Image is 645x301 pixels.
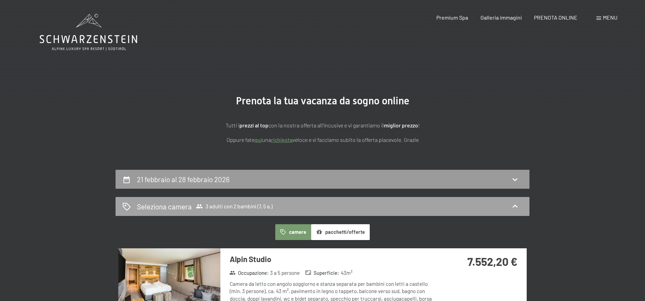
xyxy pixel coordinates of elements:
[384,122,418,128] strong: miglior prezzo
[150,135,495,144] p: Oppure fate una veloce e vi facciamo subito la offerta piacevole. Grazie
[230,254,435,264] h3: Alpin Studio
[270,269,300,277] span: 3 a 5 persone
[236,95,409,107] span: Prenota la tua vacanza da sogno online
[137,201,192,211] h2: Seleziona camera
[436,14,468,21] a: Premium Spa
[255,136,262,143] a: quì
[341,269,353,277] span: 43 m²
[305,269,339,277] strong: Superficie :
[275,224,311,240] button: camere
[480,14,522,21] a: Galleria immagini
[137,175,230,184] h2: 21 febbraio al 28 febbraio 2026
[311,224,370,240] button: pacchetti/offerte
[271,136,292,143] a: richiesta
[239,122,268,128] strong: prezzi al top
[196,203,272,210] span: 3 adulti con 2 bambini (7, 5 a.)
[229,269,269,277] strong: Occupazione :
[150,121,495,130] p: Tutti i con la nostra offerta all'incusive e vi garantiamo il !
[603,14,617,21] span: Menu
[467,255,517,268] strong: 7.552,20 €
[534,14,577,21] a: PRENOTA ONLINE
